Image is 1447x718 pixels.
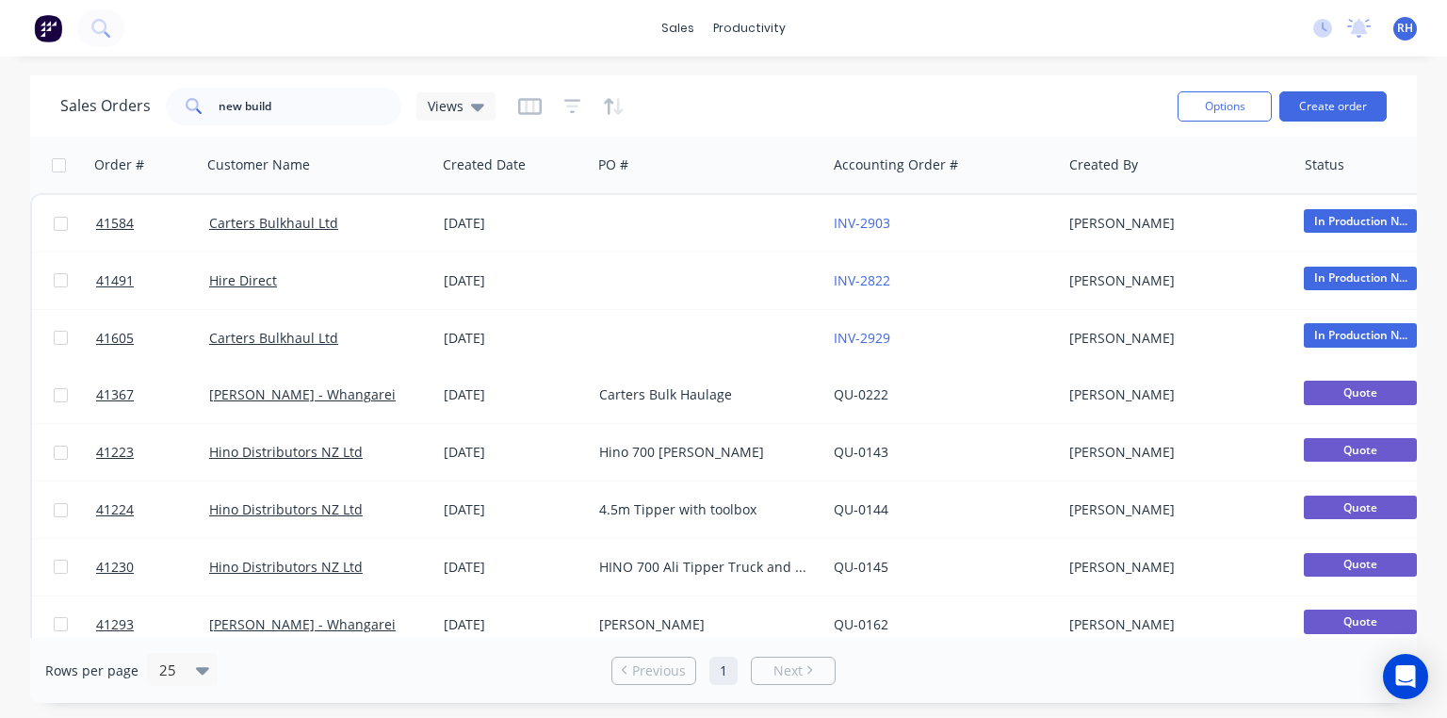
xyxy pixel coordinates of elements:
div: [PERSON_NAME] [1069,615,1278,634]
a: Hino Distributors NZ Ltd [209,558,363,576]
span: RH [1397,20,1413,37]
div: Accounting Order # [834,155,958,174]
span: In Production N... [1304,209,1417,233]
a: Carters Bulkhaul Ltd [209,214,338,232]
div: [PERSON_NAME] [1069,329,1278,348]
span: Quote [1304,496,1417,519]
div: PO # [598,155,628,174]
div: Customer Name [207,155,310,174]
a: 41367 [96,367,209,423]
a: Next page [752,661,835,680]
div: [DATE] [444,271,584,290]
span: 41367 [96,385,134,404]
input: Search... [219,88,402,125]
a: QU-0144 [834,500,888,518]
a: INV-2822 [834,271,890,289]
div: [PERSON_NAME] [1069,443,1278,462]
div: [DATE] [444,214,584,233]
a: QU-0143 [834,443,888,461]
h1: Sales Orders [60,97,151,115]
a: INV-2903 [834,214,890,232]
span: Quote [1304,610,1417,633]
div: [PERSON_NAME] [1069,271,1278,290]
div: Open Intercom Messenger [1383,654,1428,699]
span: Next [773,661,803,680]
div: [DATE] [444,385,584,404]
span: 41223 [96,443,134,462]
a: [PERSON_NAME] - Whangarei [209,615,396,633]
div: Order # [94,155,144,174]
a: INV-2929 [834,329,890,347]
a: 41230 [96,539,209,596]
div: productivity [704,14,795,42]
a: Hino Distributors NZ Ltd [209,500,363,518]
div: [PERSON_NAME] [1069,500,1278,519]
a: Page 1 is your current page [709,657,738,685]
div: Created By [1069,155,1138,174]
span: 41605 [96,329,134,348]
a: 41223 [96,424,209,481]
span: Previous [632,661,686,680]
button: Create order [1279,91,1387,122]
span: 41224 [96,500,134,519]
span: 41584 [96,214,134,233]
a: Hire Direct [209,271,277,289]
div: [DATE] [444,443,584,462]
a: 41224 [96,481,209,538]
span: Quote [1304,381,1417,404]
a: QU-0162 [834,615,888,633]
span: 41293 [96,615,134,634]
a: 41491 [96,253,209,309]
a: Previous page [612,661,695,680]
div: Created Date [443,155,526,174]
div: Hino 700 [PERSON_NAME] [599,443,808,462]
a: QU-0145 [834,558,888,576]
div: [PERSON_NAME] [1069,214,1278,233]
div: [PERSON_NAME] [599,615,808,634]
button: Options [1178,91,1272,122]
div: HINO 700 Ali Tipper Truck and Trailer [599,558,808,577]
div: [PERSON_NAME] [1069,385,1278,404]
span: In Production N... [1304,323,1417,347]
span: 41491 [96,271,134,290]
div: Carters Bulk Haulage [599,385,808,404]
a: Carters Bulkhaul Ltd [209,329,338,347]
div: [DATE] [444,329,584,348]
a: 41584 [96,195,209,252]
div: [DATE] [444,615,584,634]
div: [DATE] [444,500,584,519]
span: Quote [1304,553,1417,577]
span: 41230 [96,558,134,577]
a: 41293 [96,596,209,653]
div: [PERSON_NAME] [1069,558,1278,577]
div: sales [652,14,704,42]
ul: Pagination [604,657,843,685]
a: Hino Distributors NZ Ltd [209,443,363,461]
a: [PERSON_NAME] - Whangarei [209,385,396,403]
div: 4.5m Tipper with toolbox [599,500,808,519]
a: 41605 [96,310,209,367]
span: Views [428,96,463,116]
img: Factory [34,14,62,42]
div: Status [1305,155,1344,174]
span: Quote [1304,438,1417,462]
div: [DATE] [444,558,584,577]
span: In Production N... [1304,267,1417,290]
a: QU-0222 [834,385,888,403]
